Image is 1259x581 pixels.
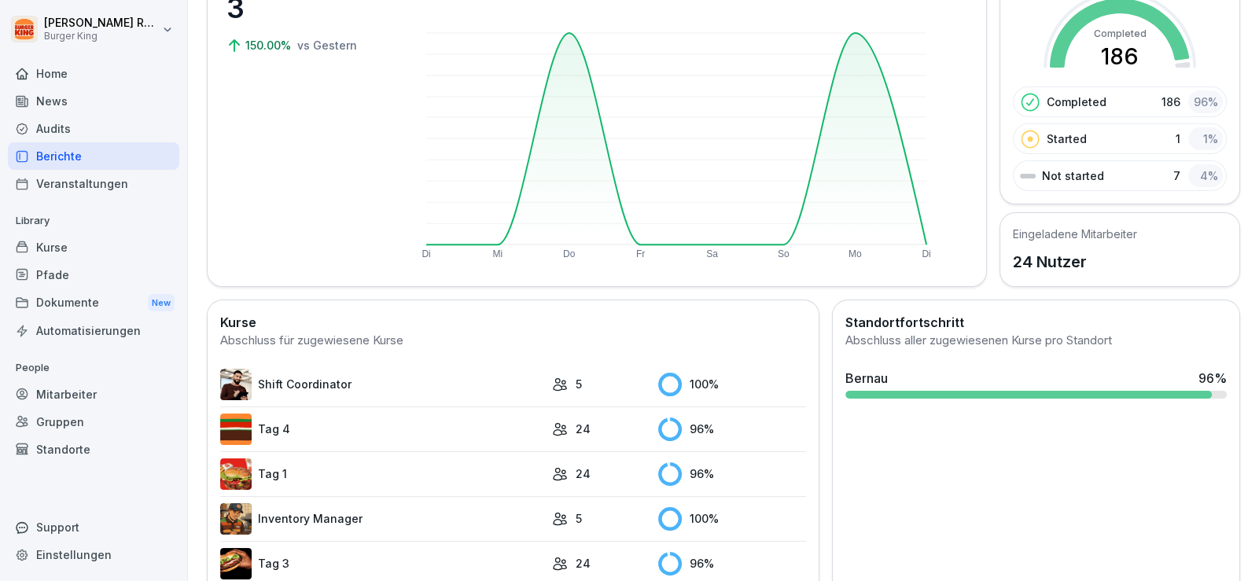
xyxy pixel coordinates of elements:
p: People [8,355,179,381]
text: So [778,248,790,259]
a: Tag 1 [220,458,544,490]
div: 96 % [658,462,806,486]
p: Burger King [44,31,159,42]
text: Di [922,248,930,259]
div: 4 % [1188,164,1223,187]
h5: Eingeladene Mitarbeiter [1013,226,1137,242]
text: Sa [706,248,718,259]
a: Inventory Manager [220,503,544,535]
p: 150.00% [245,37,294,53]
text: Mo [848,248,861,259]
div: 96 % [1188,90,1223,113]
p: vs Gestern [297,37,357,53]
img: cq6tslmxu1pybroki4wxmcwi.png [220,548,252,579]
a: Berichte [8,142,179,170]
text: Di [422,248,430,259]
div: Abschluss aller zugewiesenen Kurse pro Standort [845,332,1227,350]
p: 24 [576,421,591,437]
a: Standorte [8,436,179,463]
p: Completed [1047,94,1106,110]
p: 7 [1173,167,1180,184]
p: Not started [1042,167,1104,184]
a: News [8,87,179,115]
img: kxzo5hlrfunza98hyv09v55a.png [220,458,252,490]
p: 24 Nutzer [1013,250,1137,274]
div: Support [8,513,179,541]
div: 1 % [1188,127,1223,150]
p: 1 [1176,131,1180,147]
p: 5 [576,510,582,527]
div: New [148,294,175,312]
a: Audits [8,115,179,142]
a: Home [8,60,179,87]
a: Veranstaltungen [8,170,179,197]
text: Do [563,248,576,259]
div: Abschluss für zugewiesene Kurse [220,332,806,350]
p: 5 [576,376,582,392]
a: Automatisierungen [8,317,179,344]
a: Tag 3 [220,548,544,579]
text: Mi [492,248,502,259]
p: 24 [576,555,591,572]
p: 24 [576,465,591,482]
div: Bernau [845,369,888,388]
h2: Kurse [220,313,806,332]
a: Pfade [8,261,179,289]
p: Started [1047,131,1087,147]
p: [PERSON_NAME] Rohrich [44,17,159,30]
div: 100 % [658,373,806,396]
a: DokumenteNew [8,289,179,318]
a: Bernau96% [839,362,1233,405]
a: Shift Coordinator [220,369,544,400]
div: 100 % [658,507,806,531]
a: Kurse [8,234,179,261]
text: Fr [636,248,645,259]
a: Gruppen [8,408,179,436]
div: 96 % [658,552,806,575]
h2: Standortfortschritt [845,313,1227,332]
img: a35kjdk9hf9utqmhbz0ibbvi.png [220,414,252,445]
div: 96 % [1198,369,1227,388]
p: 186 [1161,94,1180,110]
div: 96 % [658,417,806,441]
div: Dokumente [8,289,179,318]
a: Einstellungen [8,541,179,568]
p: Library [8,208,179,234]
a: Mitarbeiter [8,381,179,408]
img: q4kvd0p412g56irxfxn6tm8s.png [220,369,252,400]
img: o1h5p6rcnzw0lu1jns37xjxx.png [220,503,252,535]
a: Tag 4 [220,414,544,445]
